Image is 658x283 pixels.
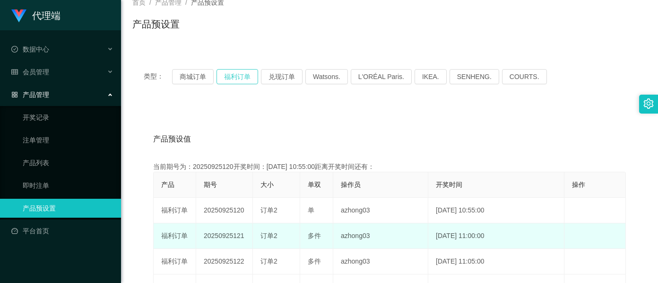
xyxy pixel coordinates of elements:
span: 产品预设值 [153,133,191,145]
span: 类型： [144,69,172,84]
h1: 产品预设置 [132,17,180,31]
a: 注单管理 [23,131,113,150]
span: 多件 [308,257,321,265]
span: 大小 [260,181,274,188]
a: 代理端 [11,11,61,19]
button: 商城订单 [172,69,214,84]
span: 操作 [572,181,585,188]
span: 单双 [308,181,321,188]
span: 产品 [161,181,174,188]
img: logo.9652507e.png [11,9,26,23]
a: 产品预设置 [23,199,113,218]
td: 福利订单 [154,249,196,274]
i: 图标: setting [643,98,654,109]
div: 当前期号为：20250925120开奖时间：[DATE] 10:55:00距离开奖时间还有： [153,162,626,172]
span: 订单2 [260,232,277,239]
td: 20250925120 [196,198,253,223]
span: 订单2 [260,206,277,214]
td: azhong03 [333,198,428,223]
button: SENHENG. [450,69,499,84]
span: 操作员 [341,181,361,188]
a: 图标: dashboard平台首页 [11,221,113,240]
button: L'ORÉAL Paris. [351,69,412,84]
h1: 代理端 [32,0,61,31]
button: COURTS. [502,69,547,84]
td: 福利订单 [154,198,196,223]
span: 多件 [308,232,321,239]
span: 期号 [204,181,217,188]
span: 产品管理 [11,91,49,98]
a: 产品列表 [23,153,113,172]
td: 20250925121 [196,223,253,249]
i: 图标: table [11,69,18,75]
i: 图标: appstore-o [11,91,18,98]
button: 兑现订单 [261,69,303,84]
td: azhong03 [333,223,428,249]
span: 订单2 [260,257,277,265]
span: 开奖时间 [436,181,462,188]
a: 开奖记录 [23,108,113,127]
a: 即时注单 [23,176,113,195]
button: 福利订单 [216,69,258,84]
td: 20250925122 [196,249,253,274]
button: Watsons. [305,69,348,84]
span: 数据中心 [11,45,49,53]
span: 会员管理 [11,68,49,76]
td: [DATE] 11:00:00 [428,223,564,249]
td: azhong03 [333,249,428,274]
button: IKEA. [415,69,447,84]
td: [DATE] 11:05:00 [428,249,564,274]
span: 单 [308,206,314,214]
i: 图标: check-circle-o [11,46,18,53]
td: [DATE] 10:55:00 [428,198,564,223]
td: 福利订单 [154,223,196,249]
